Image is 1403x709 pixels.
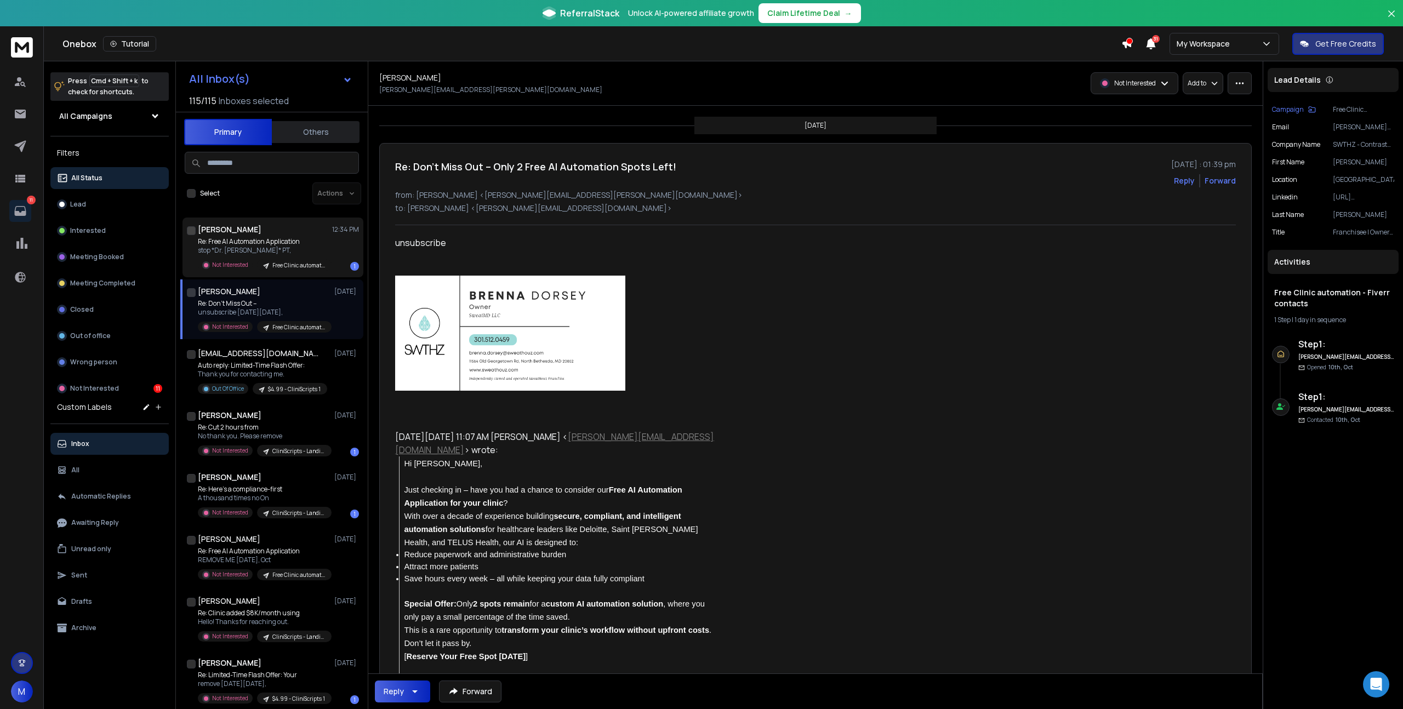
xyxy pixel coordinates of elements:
[1294,315,1346,324] span: 1 day in sequence
[198,361,327,370] p: Auto reply: Limited-Time Flash Offer:
[184,119,272,145] button: Primary
[560,7,619,20] span: ReferralStack
[198,308,329,317] p: unsubscribe [DATE][DATE],
[1272,123,1289,131] p: Email
[1333,193,1394,202] p: [URL][DOMAIN_NAME]
[70,200,86,209] p: Lead
[50,325,169,347] button: Out of office
[526,652,528,661] span: ]
[50,459,169,481] button: All
[529,599,545,608] span: for a
[1336,416,1360,424] span: 10th, Oct
[70,226,106,235] p: Interested
[503,499,507,507] span: ?
[50,617,169,639] button: Archive
[272,323,325,331] p: Free Clinic automation - Fiverr contacts
[1272,158,1304,167] p: First Name
[50,246,169,268] button: Meeting Booked
[212,323,248,331] p: Not Interested
[50,272,169,294] button: Meeting Completed
[404,512,554,521] span: With over a decade of experience building
[70,384,119,393] p: Not Interested
[198,485,329,494] p: Re: Here’s a compliance-first
[212,632,248,641] p: Not Interested
[198,679,329,688] p: remove [DATE][DATE],
[50,145,169,161] h3: Filters
[198,224,261,235] h1: [PERSON_NAME]
[395,159,676,174] h1: Re: Don’t Miss Out – Only 2 Free AI Automation Spots Left!
[1152,35,1160,43] span: 31
[457,599,473,608] span: Only
[50,351,169,373] button: Wrong person
[395,203,1236,214] p: to: [PERSON_NAME] <[PERSON_NAME][EMAIL_ADDRESS][DOMAIN_NAME]>
[1272,175,1297,184] p: location
[473,599,529,608] span: 2 spots remain
[1384,7,1399,33] button: Close banner
[50,193,169,215] button: Lead
[198,596,260,607] h1: [PERSON_NAME]
[404,525,700,547] span: for healthcare leaders like Deloitte, Saint [PERSON_NAME] Health, and TELUS Health, our AI is des...
[334,597,359,605] p: [DATE]
[71,571,87,580] p: Sent
[212,694,248,702] p: Not Interested
[11,681,33,702] span: M
[1333,228,1394,237] p: Franchisee | Owner, Sweathouz [US_STATE]
[1333,105,1394,114] p: Free Clinic automation - Fiverr contacts
[50,485,169,507] button: Automatic Replies
[268,385,321,393] p: $4.99 - CliniScripts 1
[1298,390,1394,403] h6: Step 1 :
[50,433,169,455] button: Inbox
[1205,175,1236,186] div: Forward
[212,570,248,579] p: Not Interested
[1333,158,1394,167] p: [PERSON_NAME]
[180,68,361,90] button: All Inbox(s)
[71,518,119,527] p: Awaiting Reply
[198,370,327,379] p: Thank you for contacting me.
[1274,75,1321,85] p: Lead Details
[1272,228,1285,237] p: title
[198,657,261,668] h1: [PERSON_NAME]
[350,262,359,271] div: 1
[198,617,329,626] p: Hello! Thanks for reaching out.
[1333,175,1394,184] p: [GEOGRAPHIC_DATA]
[845,8,852,19] span: →
[628,8,754,19] p: Unlock AI-powered affiliate growth
[334,287,359,296] p: [DATE]
[71,545,111,553] p: Unread only
[198,286,260,297] h1: [PERSON_NAME]
[70,279,135,288] p: Meeting Completed
[50,220,169,242] button: Interested
[50,538,169,560] button: Unread only
[89,75,139,87] span: Cmd + Shift + k
[272,261,325,270] p: Free Clinic automation - Fiverr contacts
[350,448,359,456] div: 1
[1315,38,1376,49] p: Get Free Credits
[1268,250,1399,274] div: Activities
[1328,363,1353,371] span: 10th, Oct
[70,305,94,314] p: Closed
[1114,79,1156,88] p: Not Interested
[1272,105,1304,114] p: Campaign
[546,599,663,608] span: custom AI automation solution
[1274,315,1291,324] span: 1 Step
[375,681,430,702] button: Reply
[1174,175,1195,186] button: Reply
[439,681,501,702] button: Forward
[198,423,329,432] p: Re: Cut 2 hours from
[334,349,359,358] p: [DATE]
[212,447,248,455] p: Not Interested
[272,695,325,703] p: $4.99 - CliniScripts 1
[404,574,645,583] span: Save hours every week – all while keeping your data fully compliant
[395,276,625,391] img: AIorK4wTzfZMU5emCl2poPE7o-PG2tHhcVm1Fe3zdDy9RGD3lVNNlRvEePzsfGTw1MarGHFjepmUH-j2--bq
[1274,287,1392,309] h1: Free Clinic automation - Fiverr contacts
[71,439,89,448] p: Inbox
[1272,193,1298,202] p: linkedin
[1272,140,1320,149] p: Company Name
[50,299,169,321] button: Closed
[68,76,149,98] p: Press to check for shortcuts.
[198,246,329,255] p: stop *Dr. [PERSON_NAME]* PT,
[350,695,359,704] div: 1
[404,485,609,494] span: Just checking in – have you had a chance to consider our
[1292,33,1384,55] button: Get Free Credits
[272,120,360,144] button: Others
